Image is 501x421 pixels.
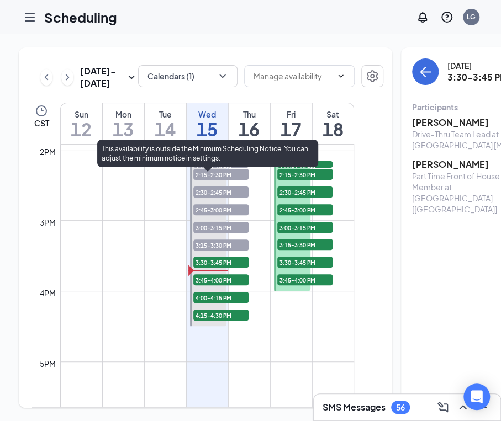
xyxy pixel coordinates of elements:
h1: 12 [61,120,102,138]
div: 2pm [38,146,58,158]
a: October 18, 2025 [313,103,354,144]
a: October 15, 2025 [187,103,228,144]
h1: 15 [187,120,228,138]
div: 56 [396,403,405,412]
a: Settings [361,65,383,89]
span: 3:45-4:00 PM [193,274,249,285]
svg: ChevronUp [456,401,470,414]
span: 4:00-4:15 PM [193,292,249,303]
div: 4pm [38,287,58,299]
h1: 18 [313,120,354,138]
span: 2:30-2:45 PM [193,186,249,198]
span: 3:30-3:45 PM [277,257,333,268]
a: October 13, 2025 [103,103,144,144]
span: 2:15-2:30 PM [193,169,249,180]
svg: Hamburger [23,10,36,24]
div: Sun [61,109,102,120]
span: 3:00-3:15 PM [277,222,333,233]
span: 2:30-2:45 PM [277,186,333,198]
div: This availability is outside the Minimum Scheduling Notice. You can adjust the minimum notice in ... [97,140,318,167]
svg: Clock [35,104,48,118]
span: 3:45-4:00 PM [277,274,333,285]
span: 4:15-4:30 PM [193,310,249,321]
button: ChevronLeft [40,69,52,86]
span: 3:15-3:30 PM [277,239,333,250]
div: 3pm [38,216,58,228]
a: October 17, 2025 [271,103,312,144]
span: 3:30-3:45 PM [193,257,249,268]
span: 2:45-3:00 PM [193,204,249,215]
div: 5pm [38,358,58,370]
svg: Settings [366,70,379,83]
svg: ChevronLeft [41,71,52,84]
div: Open Intercom Messenger [463,383,490,410]
svg: ComposeMessage [436,401,450,414]
button: back-button [412,58,439,85]
span: 2:15-2:30 PM [277,169,333,180]
svg: ChevronRight [62,71,73,84]
h3: SMS Messages [323,401,386,413]
button: ChevronRight [61,69,73,86]
svg: QuestionInfo [440,10,453,24]
h1: 16 [229,120,270,138]
button: Calendars (1)ChevronDown [138,65,238,87]
svg: ChevronDown [336,72,345,81]
span: 3:00-3:15 PM [193,222,249,233]
h1: Scheduling [44,8,117,26]
button: ChevronUp [454,398,472,416]
div: Wed [187,109,228,120]
div: Mon [103,109,144,120]
a: October 12, 2025 [61,103,102,144]
h1: 14 [145,120,186,138]
span: 2:45-3:00 PM [277,204,333,215]
div: Thu [229,109,270,120]
div: Fri [271,109,312,120]
svg: ArrowLeft [419,65,432,78]
a: October 16, 2025 [229,103,270,144]
span: 3:15-3:30 PM [193,239,249,251]
svg: ChevronDown [217,71,228,82]
div: Tue [145,109,186,120]
a: October 14, 2025 [145,103,186,144]
svg: SmallChevronDown [125,71,138,84]
h1: 13 [103,120,144,138]
div: Sat [313,109,354,120]
div: LG [467,12,476,22]
svg: Notifications [416,10,429,24]
span: CST [34,118,49,129]
button: ComposeMessage [434,398,452,416]
h1: 17 [271,120,312,138]
h3: [DATE] - [DATE] [80,65,125,89]
input: Manage availability [254,70,332,82]
button: Settings [361,65,383,87]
